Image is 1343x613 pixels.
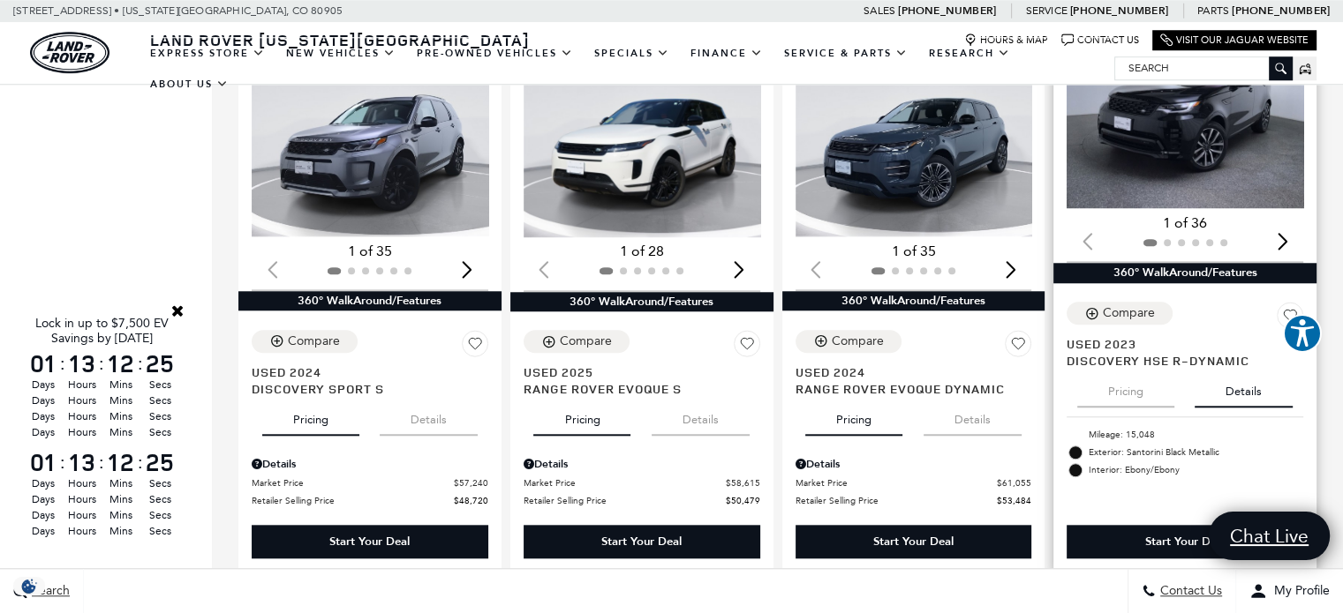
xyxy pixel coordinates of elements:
img: Opt-Out Icon [9,577,49,595]
div: Start Your Deal [329,534,410,549]
a: New Vehicles [275,38,406,69]
li: Mileage: 15,048 [1067,426,1303,444]
span: Chat Live [1221,524,1317,548]
div: Compare [288,333,340,349]
div: 1 / 2 [1067,28,1307,208]
span: Market Price [524,476,726,490]
div: Next slide [456,250,479,288]
span: Parts [1197,4,1229,17]
a: EXPRESS STORE [140,38,275,69]
button: pricing tab [1077,369,1174,407]
div: 1 / 2 [796,57,1036,237]
span: Hours [65,408,99,424]
span: 13 [65,351,99,376]
span: Secs [143,392,177,408]
span: Retailer Selling Price [524,494,726,507]
span: Mins [104,408,138,424]
div: 1 of 35 [796,242,1032,261]
div: Start Your Deal [524,525,760,558]
span: : [60,449,65,475]
a: Contact Us [1061,34,1139,47]
span: Lock in up to $7,500 EV Savings by [DATE] [35,316,169,346]
div: 1 of 28 [524,242,760,261]
a: Market Price $57,240 [252,476,488,490]
button: Save Vehicle [462,330,488,363]
button: Compare Vehicle [524,330,630,353]
span: 25 [143,351,177,376]
div: Start Your Deal [1067,525,1303,558]
span: : [60,350,65,377]
a: Chat Live [1209,512,1330,560]
a: [PHONE_NUMBER] [1232,4,1330,18]
div: Start Your Deal [601,534,682,549]
img: 2024 Land Rover Range Rover Evoque Dynamic 1 [796,57,1036,237]
a: Land Rover [US_STATE][GEOGRAPHIC_DATA] [140,29,540,50]
span: Days [26,408,60,424]
button: Save Vehicle [1277,302,1303,335]
span: Discovery Sport S [252,380,475,397]
button: pricing tab [262,397,359,436]
a: Research [918,38,1021,69]
button: pricing tab [805,397,902,436]
span: : [138,350,143,377]
a: Market Price $61,055 [796,476,1032,490]
div: Next slide [1271,221,1294,260]
span: 12 [104,351,138,376]
input: Search [1115,57,1292,78]
span: $58,615 [726,476,760,490]
span: Hours [65,475,99,491]
img: 2024 Land Rover Discovery Sport S 1 [252,57,492,237]
button: Save Vehicle [734,330,760,363]
aside: Accessibility Help Desk [1283,314,1322,356]
div: 1 / 2 [252,57,492,237]
span: Retailer Selling Price [796,494,998,507]
div: Start Your Deal [796,525,1032,558]
span: Range Rover Evoque Dynamic [796,380,1019,397]
span: Used 2023 [1067,335,1290,352]
a: [PHONE_NUMBER] [1070,4,1168,18]
span: : [138,449,143,475]
a: Close [170,303,185,318]
span: Interior: Ebony/Ebony [1089,461,1303,479]
a: Retailer Selling Price $53,484 [796,494,1032,507]
span: Days [26,491,60,507]
button: details tab [652,397,750,436]
span: Used 2025 [524,363,747,380]
a: Retailer Selling Price $50,479 [524,494,760,507]
span: Days [26,392,60,408]
div: 360° WalkAround/Features [782,291,1045,310]
button: Open user profile menu [1236,569,1343,613]
div: 360° WalkAround/Features [238,291,502,310]
span: Days [26,475,60,491]
span: Hours [65,491,99,507]
span: Contact Us [1156,584,1222,599]
span: Secs [143,523,177,539]
span: Secs [143,507,177,523]
span: Hours [65,377,99,392]
span: Sales [864,4,895,17]
section: Click to Open Cookie Consent Modal [9,577,49,595]
img: Land Rover [30,32,109,73]
span: 25 [143,450,177,475]
span: Secs [143,475,177,491]
button: Compare Vehicle [796,330,902,353]
div: Start Your Deal [873,534,954,549]
nav: Main Navigation [140,38,1114,100]
span: Secs [143,377,177,392]
a: Used 2023Discovery HSE R-Dynamic [1067,335,1303,369]
span: $57,240 [454,476,488,490]
button: details tab [1195,369,1293,407]
div: Compare [1103,305,1155,321]
button: pricing tab [533,397,630,436]
button: Compare Vehicle [252,330,358,353]
span: Retailer Selling Price [252,494,454,507]
span: Discovery HSE R-Dynamic [1067,352,1290,369]
div: Compare [560,333,612,349]
span: Mins [104,491,138,507]
div: Compare [832,333,884,349]
span: Mins [104,392,138,408]
div: 1 of 36 [1067,213,1303,233]
span: Service [1025,4,1067,17]
span: Hours [65,523,99,539]
span: : [99,350,104,377]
